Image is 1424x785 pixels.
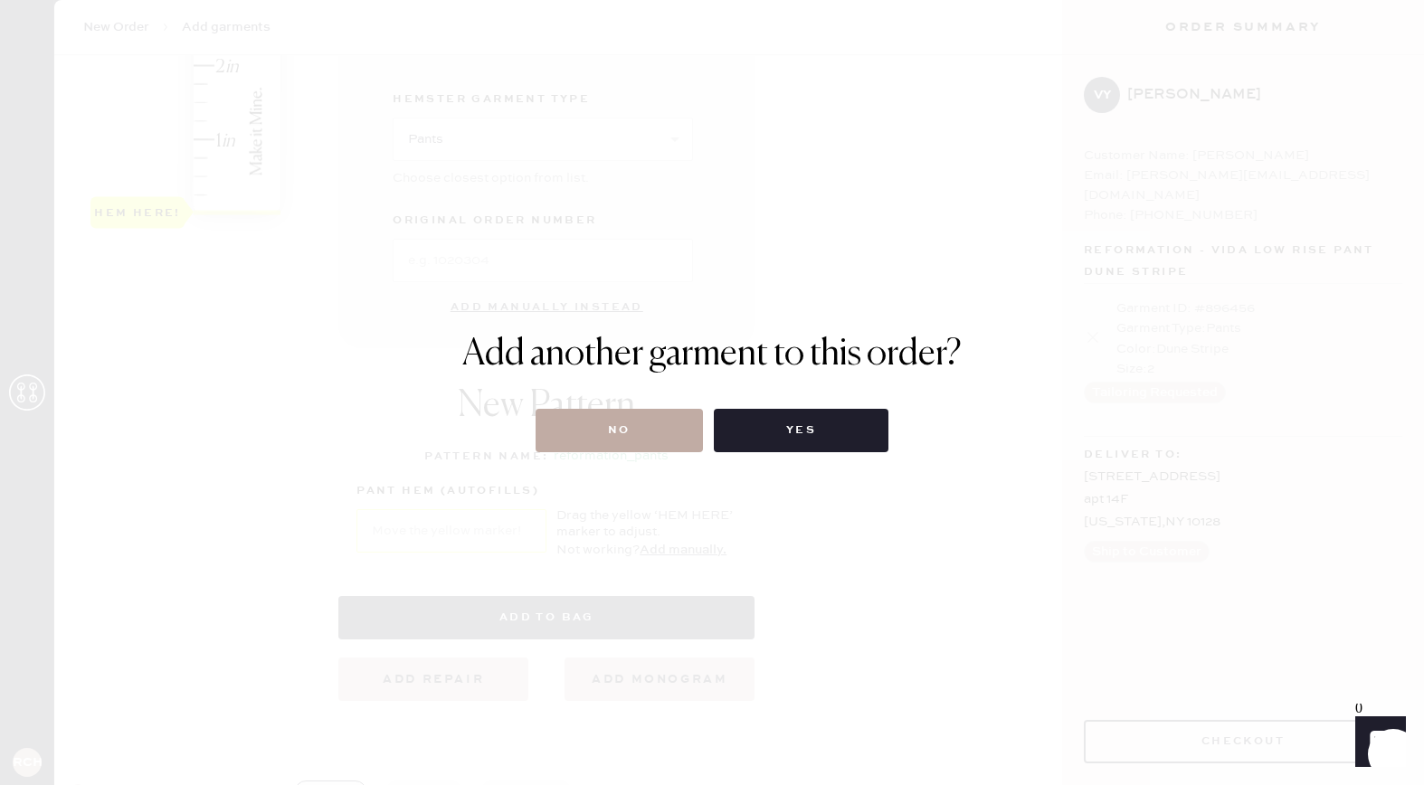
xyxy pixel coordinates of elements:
[1338,704,1416,781] iframe: Front Chat
[536,409,703,452] button: No
[462,333,962,376] h1: Add another garment to this order?
[714,409,888,452] button: Yes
